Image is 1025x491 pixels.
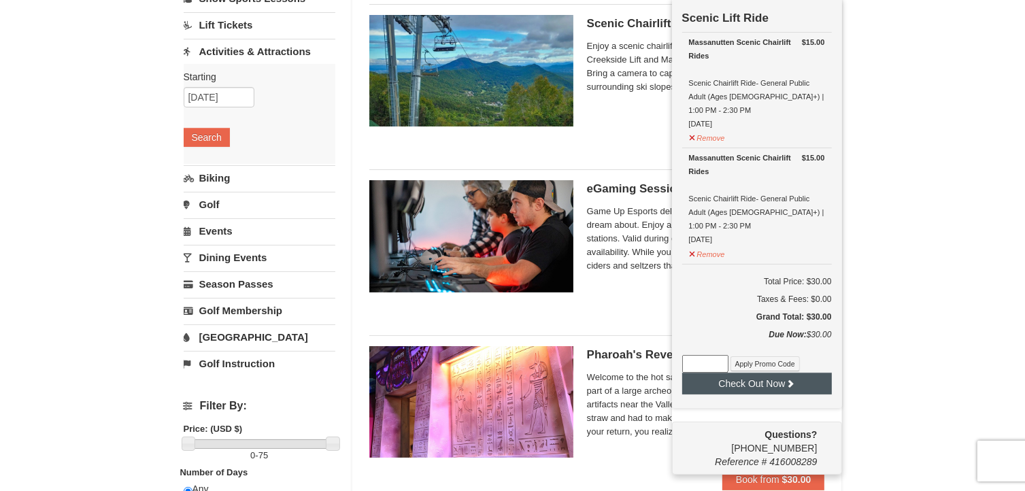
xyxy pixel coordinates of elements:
strong: Due Now: [769,330,806,339]
div: Scenic Chairlift Ride- General Public Adult (Ages [DEMOGRAPHIC_DATA]+) | 1:00 PM - 2:30 PM [DATE] [689,151,825,246]
h5: Grand Total: $30.00 [682,310,832,324]
label: - [184,449,335,462]
button: Remove [689,244,726,261]
h4: Filter By: [184,400,335,412]
strong: Questions? [764,429,817,440]
div: Massanutten Scenic Chairlift Rides [689,35,825,63]
div: Massanutten Scenic Chairlift Rides [689,151,825,178]
a: Golf Instruction [184,351,335,376]
span: 0 [250,450,255,460]
strong: Price: (USD $) [184,424,243,434]
button: Book from $30.00 [722,469,825,490]
label: Starting [184,70,325,84]
div: Scenic Chairlift Ride- General Public Adult (Ages [DEMOGRAPHIC_DATA]+) | 1:00 PM - 2:30 PM [DATE] [689,35,825,131]
a: Events [184,218,335,243]
span: 75 [258,450,268,460]
strong: Number of Days [180,467,248,477]
div: Taxes & Fees: $0.00 [682,292,832,306]
a: Activities & Attractions [184,39,335,64]
strong: $30.00 [782,474,811,485]
span: Book from [736,474,779,485]
button: Search [184,128,230,147]
a: [GEOGRAPHIC_DATA] [184,324,335,350]
a: Golf Membership [184,298,335,323]
button: Apply Promo Code [730,356,800,371]
button: Remove [689,128,726,145]
a: Lift Tickets [184,12,335,37]
span: 416008289 [769,456,817,467]
span: Enjoy a scenic chairlift ride up Massanutten’s signature Creekside Lift and Massanutten's NEW Pea... [587,39,825,94]
strong: $15.00 [802,35,825,49]
a: Biking [184,165,335,190]
h5: eGaming Session Time [587,182,825,196]
img: 24896431-1-a2e2611b.jpg [369,15,573,126]
span: Welcome to the hot sands of the Egyptian desert. You're part of a large archeological dig team th... [587,371,825,439]
h5: Scenic Chairlift Ride | 10:00 AM - 11:30 AM [587,17,825,31]
a: Season Passes [184,271,335,297]
img: 19664770-34-0b975b5b.jpg [369,180,573,292]
button: Check Out Now [682,373,832,394]
h6: Total Price: $30.00 [682,275,832,288]
span: Reference # [715,456,767,467]
span: Game Up Esports delivers an experience that gamers dream about. Enjoy an hour of game time at one... [587,205,825,273]
div: $30.00 [682,328,832,355]
span: [PHONE_NUMBER] [682,428,818,454]
a: Golf [184,192,335,217]
strong: $15.00 [802,151,825,165]
a: Dining Events [184,245,335,270]
strong: Scenic Lift Ride [682,12,769,24]
img: 6619913-410-20a124c9.jpg [369,346,573,458]
h5: Pharoah's Revenge Escape Room- Military [587,348,825,362]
